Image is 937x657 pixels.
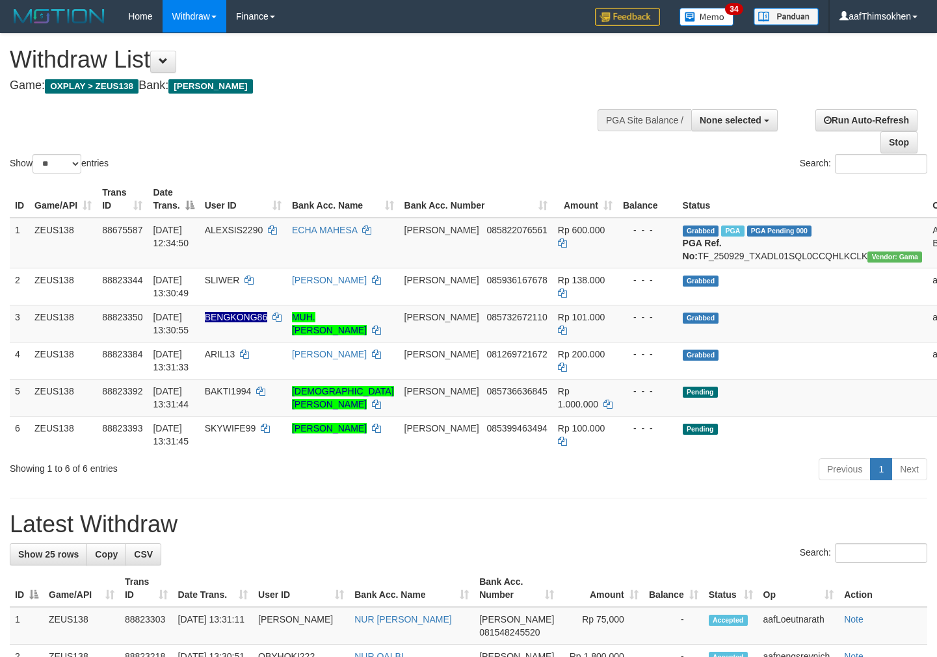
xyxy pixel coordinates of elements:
[148,181,199,218] th: Date Trans.: activate to sort column descending
[704,570,758,607] th: Status: activate to sort column ascending
[29,305,97,342] td: ZEUS138
[891,458,927,480] a: Next
[680,8,734,26] img: Button%20Memo.svg
[683,238,722,261] b: PGA Ref. No:
[95,549,118,560] span: Copy
[29,268,97,305] td: ZEUS138
[404,275,479,285] span: [PERSON_NAME]
[10,379,29,416] td: 5
[10,47,612,73] h1: Withdraw List
[623,224,672,237] div: - - -
[33,154,81,174] select: Showentries
[205,225,263,235] span: ALEXSIS2290
[102,386,142,396] span: 88823392
[292,225,357,235] a: ECHA MAHESA
[644,570,704,607] th: Balance: activate to sort column ascending
[10,457,380,475] div: Showing 1 to 6 of 6 entries
[153,225,189,248] span: [DATE] 12:34:50
[754,8,819,25] img: panduan.png
[725,3,743,15] span: 34
[29,181,97,218] th: Game/API: activate to sort column ascending
[102,349,142,359] span: 88823384
[120,570,173,607] th: Trans ID: activate to sort column ascending
[205,423,256,433] span: SKYWIFE99
[835,543,927,563] input: Search:
[558,349,605,359] span: Rp 200.000
[404,423,479,433] span: [PERSON_NAME]
[623,422,672,435] div: - - -
[559,570,644,607] th: Amount: activate to sort column ascending
[678,181,928,218] th: Status
[10,6,109,26] img: MOTION_logo.png
[404,312,479,322] span: [PERSON_NAME]
[102,312,142,322] span: 88823350
[595,8,660,26] img: Feedback.jpg
[10,416,29,453] td: 6
[867,251,922,263] span: Vendor URL: https://trx31.1velocity.biz
[598,109,691,131] div: PGA Site Balance /
[683,387,718,398] span: Pending
[399,181,553,218] th: Bank Acc. Number: activate to sort column ascending
[844,614,864,625] a: Note
[10,607,44,645] td: 1
[86,543,126,565] a: Copy
[404,349,479,359] span: [PERSON_NAME]
[102,423,142,433] span: 88823393
[205,275,240,285] span: SLIWER
[10,218,29,268] td: 1
[683,276,719,287] span: Grabbed
[120,607,173,645] td: 88823303
[623,274,672,287] div: - - -
[683,424,718,435] span: Pending
[253,607,349,645] td: [PERSON_NAME]
[97,181,148,218] th: Trans ID: activate to sort column ascending
[486,349,547,359] span: Copy 081269721672 to clipboard
[102,275,142,285] span: 88823344
[10,305,29,342] td: 3
[700,115,761,125] span: None selected
[292,312,367,335] a: MUH. [PERSON_NAME]
[200,181,287,218] th: User ID: activate to sort column ascending
[870,458,892,480] a: 1
[168,79,252,94] span: [PERSON_NAME]
[29,342,97,379] td: ZEUS138
[623,348,672,361] div: - - -
[173,570,253,607] th: Date Trans.: activate to sort column ascending
[819,458,871,480] a: Previous
[474,570,559,607] th: Bank Acc. Number: activate to sort column ascending
[678,218,928,268] td: TF_250929_TXADL01SQL0CCQHLKCLK
[758,607,839,645] td: aafLoeutnarath
[45,79,139,94] span: OXPLAY > ZEUS138
[292,349,367,359] a: [PERSON_NAME]
[404,225,479,235] span: [PERSON_NAME]
[683,313,719,324] span: Grabbed
[153,312,189,335] span: [DATE] 13:30:55
[10,79,612,92] h4: Game: Bank:
[404,386,479,396] span: [PERSON_NAME]
[205,386,252,396] span: BAKTI1994
[29,379,97,416] td: ZEUS138
[747,225,812,237] span: PGA Pending
[486,386,547,396] span: Copy 085736636845 to clipboard
[205,349,235,359] span: ARIL13
[287,181,399,218] th: Bank Acc. Name: activate to sort column ascending
[486,275,547,285] span: Copy 085936167678 to clipboard
[10,570,44,607] th: ID: activate to sort column descending
[683,225,719,237] span: Grabbed
[758,570,839,607] th: Op: activate to sort column ascending
[800,543,927,563] label: Search:
[44,570,120,607] th: Game/API: activate to sort column ascending
[559,607,644,645] td: Rp 75,000
[721,225,744,237] span: Marked by aafpengsreynich
[205,312,267,322] span: Nama rekening ada tanda titik/strip, harap diedit
[880,131,917,153] a: Stop
[153,275,189,298] span: [DATE] 13:30:49
[618,181,678,218] th: Balance
[558,423,605,433] span: Rp 100.000
[125,543,161,565] a: CSV
[29,416,97,453] td: ZEUS138
[800,154,927,174] label: Search:
[479,627,540,638] span: Copy 081548245520 to clipboard
[558,312,605,322] span: Rp 101.000
[292,386,394,409] a: [DEMOGRAPHIC_DATA][PERSON_NAME]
